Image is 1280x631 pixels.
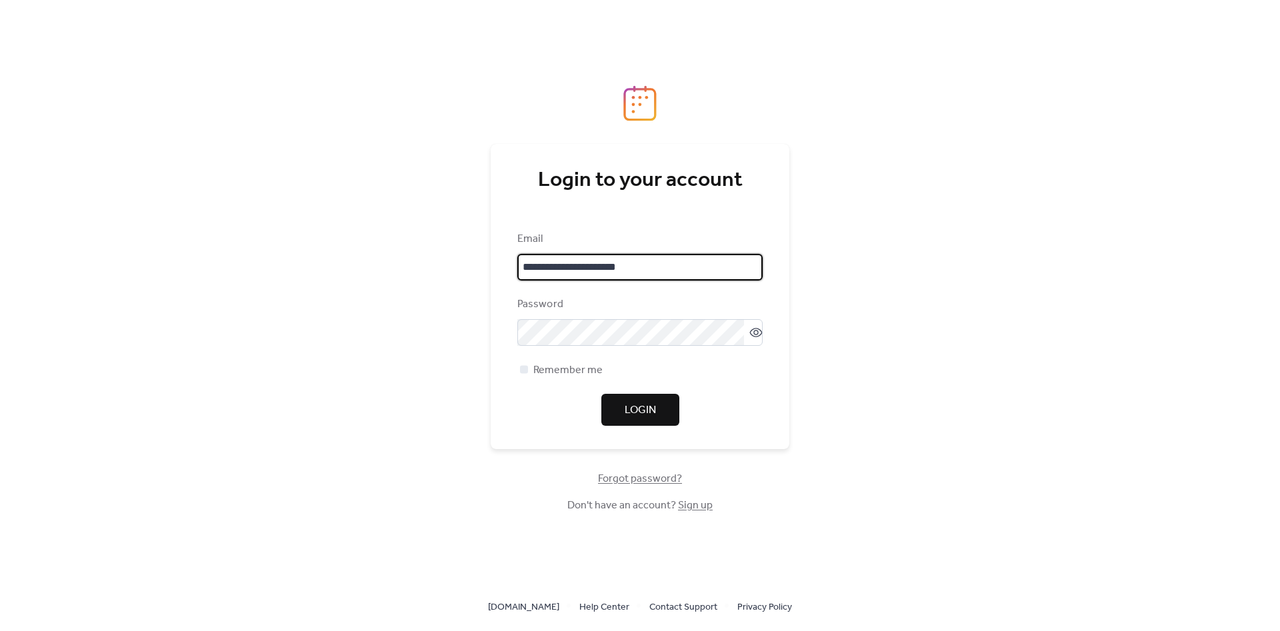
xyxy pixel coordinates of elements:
[649,598,717,615] a: Contact Support
[488,600,559,616] span: [DOMAIN_NAME]
[625,402,656,418] span: Login
[598,475,682,482] a: Forgot password?
[598,471,682,487] span: Forgot password?
[579,600,629,616] span: Help Center
[678,495,713,516] a: Sign up
[737,600,792,616] span: Privacy Policy
[567,498,713,514] span: Don't have an account?
[517,231,760,247] div: Email
[533,362,603,378] span: Remember me
[579,598,629,615] a: Help Center
[649,600,717,616] span: Contact Support
[517,297,760,313] div: Password
[517,167,763,194] div: Login to your account
[623,85,657,121] img: logo
[737,598,792,615] a: Privacy Policy
[601,394,679,426] button: Login
[488,598,559,615] a: [DOMAIN_NAME]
